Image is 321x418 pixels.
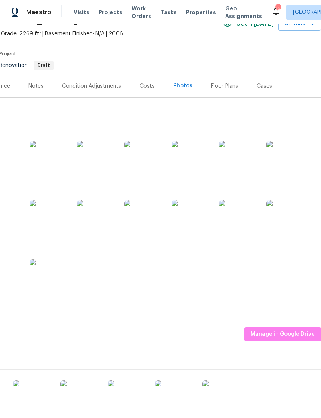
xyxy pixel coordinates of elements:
[251,330,315,339] span: Manage in Google Drive
[211,82,238,90] div: Floor Plans
[244,327,321,341] button: Manage in Google Drive
[74,8,89,16] span: Visits
[62,82,121,90] div: Condition Adjustments
[28,82,43,90] div: Notes
[225,5,262,20] span: Geo Assignments
[35,63,53,68] span: Draft
[257,82,272,90] div: Cases
[160,10,177,15] span: Tasks
[99,8,122,16] span: Projects
[140,82,155,90] div: Costs
[26,8,52,16] span: Maestro
[132,5,151,20] span: Work Orders
[275,5,281,12] div: 16
[186,8,216,16] span: Properties
[173,82,192,90] div: Photos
